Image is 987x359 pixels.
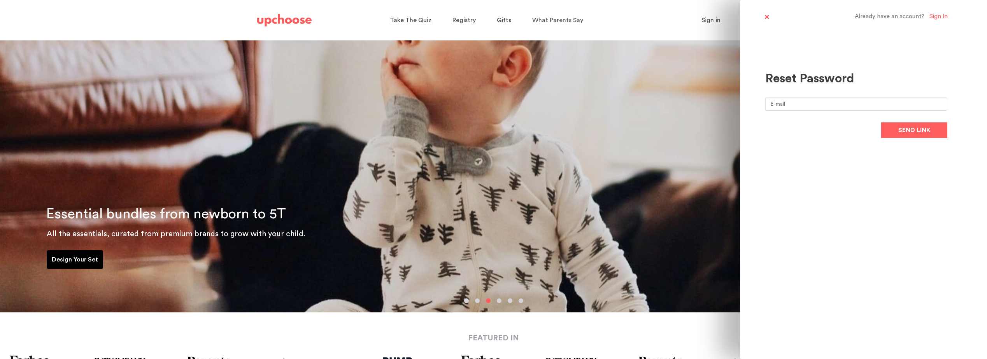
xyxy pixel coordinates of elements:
[765,71,947,86] div: Reset Password
[855,13,924,21] span: Already have an account?
[765,98,947,111] input: E-mail
[929,13,948,21] div: Sign In
[898,125,931,135] span: Send link
[881,122,947,138] button: Send link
